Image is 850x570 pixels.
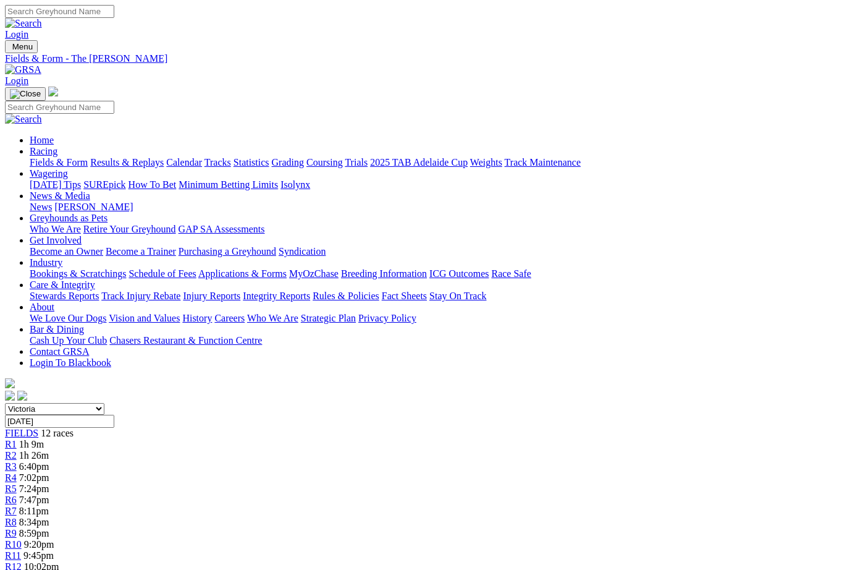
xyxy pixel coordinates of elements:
[5,517,17,527] a: R8
[30,168,68,179] a: Wagering
[204,157,231,168] a: Tracks
[30,324,84,334] a: Bar & Dining
[5,5,114,18] input: Search
[358,313,416,323] a: Privacy Policy
[179,224,265,234] a: GAP SA Assessments
[345,157,368,168] a: Trials
[10,89,41,99] img: Close
[5,528,17,538] a: R9
[30,279,95,290] a: Care & Integrity
[23,550,54,561] span: 9:45pm
[109,335,262,346] a: Chasers Restaurant & Function Centre
[5,472,17,483] a: R4
[5,87,46,101] button: Toggle navigation
[179,179,278,190] a: Minimum Betting Limits
[214,313,245,323] a: Careers
[5,101,114,114] input: Search
[30,291,845,302] div: Care & Integrity
[19,461,49,472] span: 6:40pm
[247,313,298,323] a: Who We Are
[5,29,28,40] a: Login
[109,313,180,323] a: Vision and Values
[5,539,22,550] span: R10
[12,42,33,51] span: Menu
[30,179,845,190] div: Wagering
[5,550,21,561] a: R11
[30,235,82,245] a: Get Involved
[5,450,17,461] a: R2
[429,291,486,301] a: Stay On Track
[30,357,111,368] a: Login To Blackbook
[289,268,339,279] a: MyOzChase
[30,246,845,257] div: Get Involved
[313,291,379,301] a: Rules & Policies
[30,257,62,268] a: Industry
[30,157,88,168] a: Fields & Form
[382,291,427,301] a: Fact Sheets
[301,313,356,323] a: Strategic Plan
[341,268,427,279] a: Breeding Information
[30,135,54,145] a: Home
[90,157,164,168] a: Results & Replays
[30,213,107,223] a: Greyhounds as Pets
[5,415,114,428] input: Select date
[5,378,15,388] img: logo-grsa-white.png
[243,291,310,301] a: Integrity Reports
[279,246,326,257] a: Syndication
[128,179,177,190] a: How To Bet
[30,246,103,257] a: Become an Owner
[370,157,468,168] a: 2025 TAB Adelaide Cup
[5,75,28,86] a: Login
[5,461,17,472] a: R3
[272,157,304,168] a: Grading
[128,268,196,279] a: Schedule of Fees
[30,346,89,357] a: Contact GRSA
[5,40,38,53] button: Toggle navigation
[19,439,44,449] span: 1h 9m
[30,335,845,346] div: Bar & Dining
[5,428,38,438] a: FIELDS
[5,114,42,125] img: Search
[30,335,107,346] a: Cash Up Your Club
[306,157,343,168] a: Coursing
[30,157,845,168] div: Racing
[505,157,581,168] a: Track Maintenance
[30,268,126,279] a: Bookings & Scratchings
[17,391,27,401] img: twitter.svg
[5,18,42,29] img: Search
[182,313,212,323] a: History
[491,268,531,279] a: Race Safe
[30,224,845,235] div: Greyhounds as Pets
[5,495,17,505] span: R6
[19,483,49,494] span: 7:24pm
[30,224,81,234] a: Who We Are
[166,157,202,168] a: Calendar
[280,179,310,190] a: Isolynx
[429,268,489,279] a: ICG Outcomes
[30,179,81,190] a: [DATE] Tips
[30,202,845,213] div: News & Media
[5,53,845,64] a: Fields & Form - The [PERSON_NAME]
[30,302,54,312] a: About
[30,202,52,212] a: News
[179,246,276,257] a: Purchasing a Greyhound
[19,506,49,516] span: 8:11pm
[5,483,17,494] a: R5
[24,539,54,550] span: 9:20pm
[5,64,41,75] img: GRSA
[5,391,15,401] img: facebook.svg
[83,179,125,190] a: SUREpick
[470,157,502,168] a: Weights
[30,268,845,279] div: Industry
[83,224,176,234] a: Retire Your Greyhound
[5,506,17,516] a: R7
[198,268,287,279] a: Applications & Forms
